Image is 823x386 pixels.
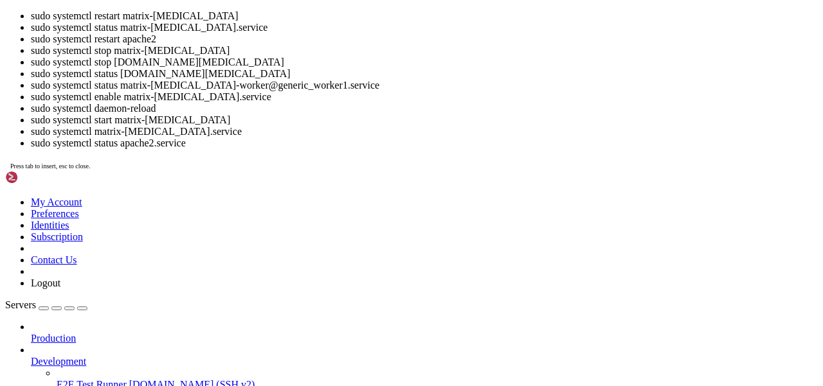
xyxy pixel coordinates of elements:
[31,321,818,344] li: Production
[5,5,655,16] x-row: * Support: [URL][DOMAIN_NAME]
[5,71,655,82] x-row: Memory usage: 3% IPv4 address for ens18: [TECHNICAL_ID]
[10,162,90,170] span: Press tab to insert, esc to close.
[31,356,86,367] span: Development
[31,208,79,219] a: Preferences
[31,333,818,344] a: Production
[31,126,818,137] li: sudo systemctl matrix-[MEDICAL_DATA].service
[5,158,365,168] span: Расширенное поддержание безопасности (ESM) для Applications выключено.
[5,245,655,256] x-row: Run 'do-release-upgrade' to upgrade to it.
[31,197,82,207] a: My Account
[5,289,655,300] x-row: root@server1:~# sudo s
[31,333,76,344] span: Production
[31,91,818,103] li: sudo systemctl enable matrix-[MEDICAL_DATA].service
[31,103,818,114] li: sudo systemctl daemon-reload
[31,231,83,242] a: Subscription
[31,57,818,68] li: sudo systemctl stop [DOMAIN_NAME][MEDICAL_DATA]
[31,254,77,265] a: Contact Us
[31,10,818,22] li: sudo systemctl restart matrix-[MEDICAL_DATA]
[5,103,655,114] x-row: * Strictly confined Kubernetes makes edge and IoT secure. Learn how MicroK8s
[31,220,69,231] a: Identities
[5,299,36,310] span: Servers
[31,356,818,367] a: Development
[31,68,818,80] li: sudo systemctl status [DOMAIN_NAME][MEDICAL_DATA]
[5,202,427,212] span: 15 дополнительных обновлений безопасности могут быть применены с помощью ESM Apps.
[5,136,655,147] x-row: [URL][DOMAIN_NAME]
[5,171,79,184] img: Shellngn
[31,114,818,126] li: sudo systemctl start matrix-[MEDICAL_DATA]
[5,278,655,289] x-row: Last login: [DATE] from [TECHNICAL_ID]
[5,299,87,310] a: Servers
[31,22,818,33] li: sudo systemctl status matrix-[MEDICAL_DATA].service
[5,180,237,190] span: 0 обновлений может быть применено немедленно.
[31,137,818,149] li: sudo systemctl status apache2.service
[5,49,655,60] x-row: System load: 0.38 Processes: 245
[5,213,309,223] span: Подробнее о включении службы ESM Apps at [URL][DOMAIN_NAME]
[5,82,655,92] x-row: Swap usage: 0%
[31,33,818,45] li: sudo systemctl restart apache2
[31,45,818,57] li: sudo systemctl stop matrix-[MEDICAL_DATA]
[5,60,655,71] x-row: Usage of /: 11.0% of 127.83GB Users logged in: 0
[124,289,129,300] div: (22, 26)
[5,27,231,37] span: System information as of [DATE] 20:20:40 UTC
[5,234,655,245] x-row: New release '24.04.3 LTS' available.
[31,80,818,91] li: sudo systemctl status matrix-[MEDICAL_DATA]-worker@generic_worker1.service
[5,114,655,125] x-row: just raised the bar for easy, resilient and secure K8s cluster deployment.
[31,277,60,288] a: Logout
